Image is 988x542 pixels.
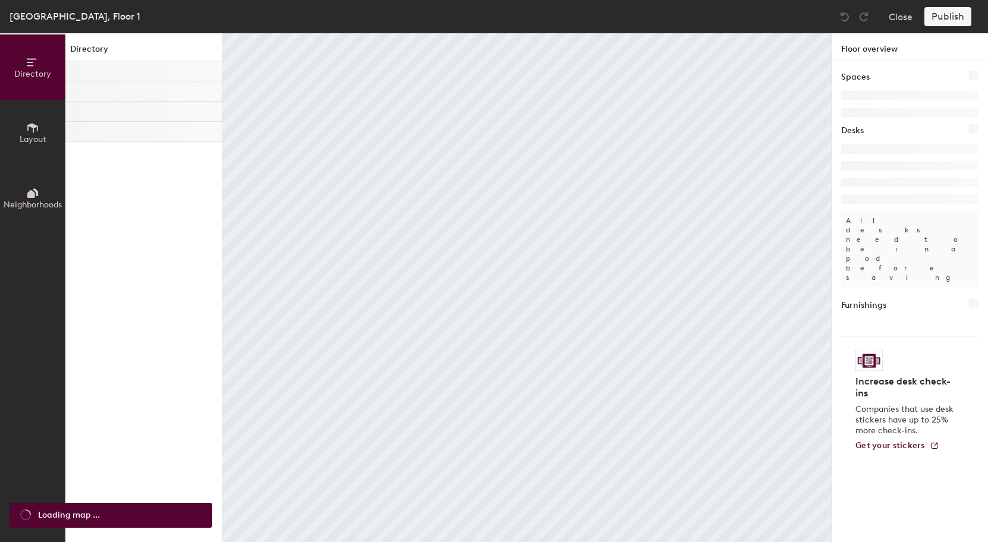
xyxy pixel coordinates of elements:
[222,33,831,542] canvas: Map
[855,376,957,399] h4: Increase desk check-ins
[841,124,864,137] h1: Desks
[841,299,886,312] h1: Furnishings
[14,69,51,79] span: Directory
[4,200,62,210] span: Neighborhoods
[38,509,100,522] span: Loading map ...
[855,351,883,371] img: Sticker logo
[10,9,140,24] div: [GEOGRAPHIC_DATA], Floor 1
[858,11,870,23] img: Redo
[855,404,957,436] p: Companies that use desk stickers have up to 25% more check-ins.
[832,33,988,61] h1: Floor overview
[839,11,851,23] img: Undo
[20,134,46,144] span: Layout
[855,441,939,451] a: Get your stickers
[841,211,978,287] p: All desks need to be in a pod before saving
[855,440,925,450] span: Get your stickers
[889,7,913,26] button: Close
[65,43,222,61] h1: Directory
[841,71,870,84] h1: Spaces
